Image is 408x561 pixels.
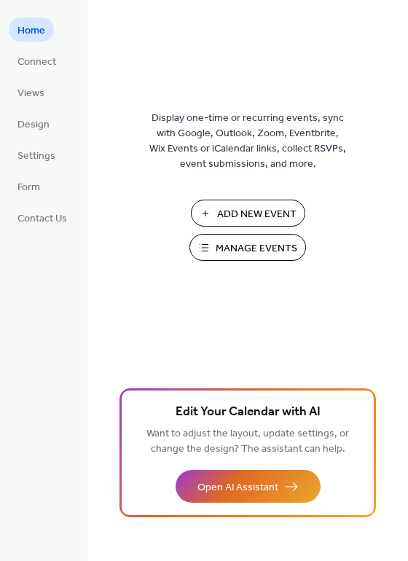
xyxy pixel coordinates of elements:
a: Contact Us [9,205,76,229]
a: Home [9,17,54,42]
a: Form [9,174,49,198]
span: Want to adjust the layout, update settings, or change the design? The assistant can help. [146,424,349,459]
a: Views [9,80,53,104]
span: Form [17,180,40,195]
a: Connect [9,49,65,73]
a: Design [9,111,58,136]
button: Add New Event [191,200,305,227]
span: Settings [17,149,55,164]
button: Open AI Assistant [176,470,321,503]
button: Manage Events [189,234,306,261]
span: Display one-time or recurring events, sync with Google, Outlook, Zoom, Eventbrite, Wix Events or ... [149,111,346,172]
span: Connect [17,55,56,70]
span: Manage Events [216,241,297,256]
span: Contact Us [17,211,67,227]
span: Design [17,117,50,133]
span: Edit Your Calendar with AI [176,402,321,423]
span: Open AI Assistant [197,480,278,495]
span: Views [17,86,44,101]
a: Settings [9,143,64,167]
span: Home [17,23,45,39]
span: Add New Event [217,207,297,222]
